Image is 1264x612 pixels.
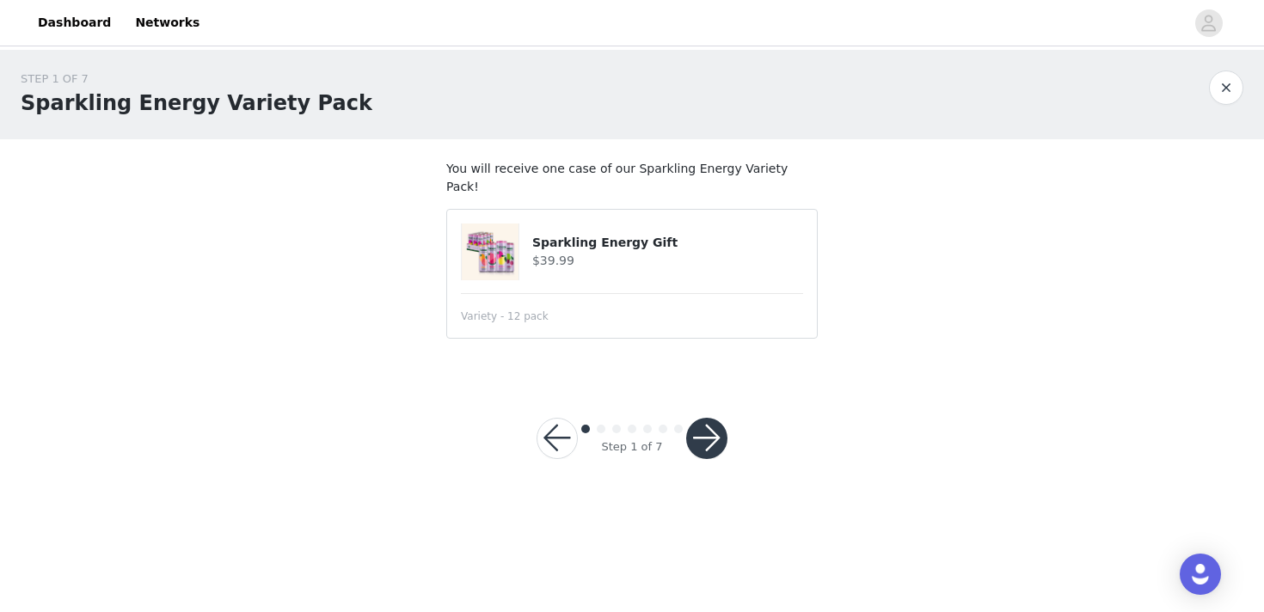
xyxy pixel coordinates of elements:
[28,3,121,42] a: Dashboard
[461,309,549,324] span: Variety - 12 pack
[462,223,518,280] img: Sparkling Energy Gift
[1200,9,1217,37] div: avatar
[1180,554,1221,595] div: Open Intercom Messenger
[446,160,818,196] p: You will receive one case of our Sparkling Energy Variety Pack!
[532,234,803,252] h4: Sparkling Energy Gift
[21,70,372,88] div: STEP 1 OF 7
[21,88,372,119] h1: Sparkling Energy Variety Pack
[532,252,803,270] h4: $39.99
[601,438,662,456] div: Step 1 of 7
[125,3,210,42] a: Networks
